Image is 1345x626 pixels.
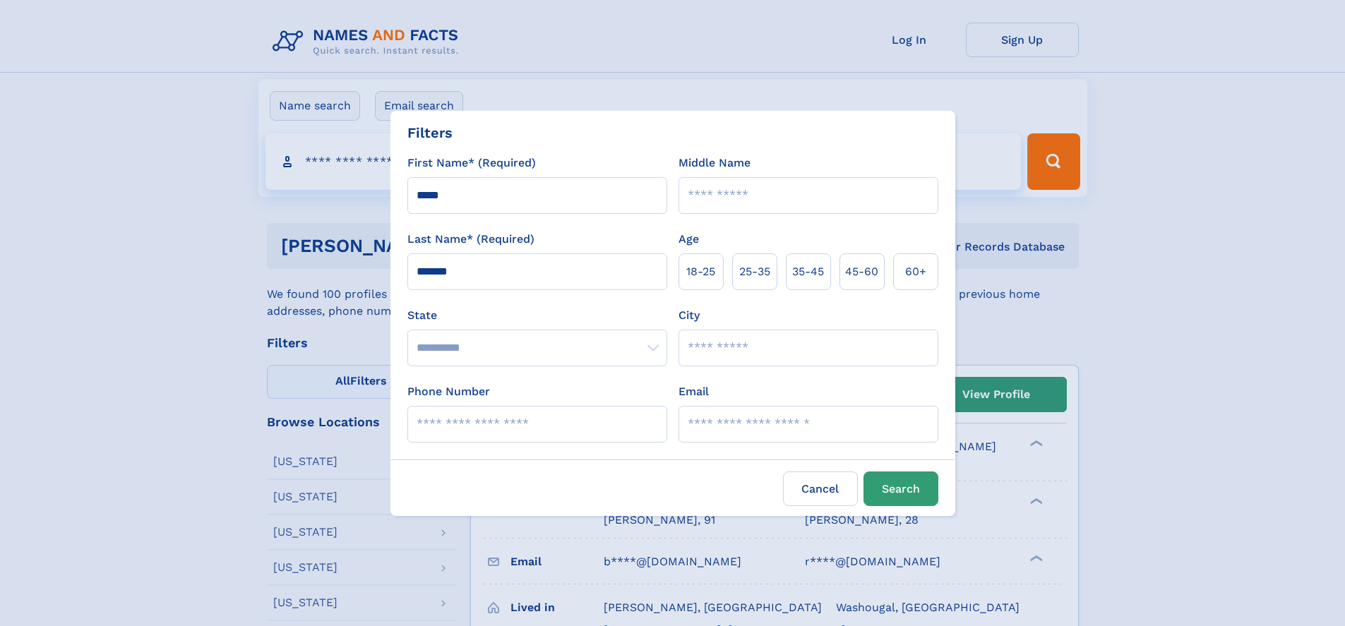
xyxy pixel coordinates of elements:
[407,307,667,324] label: State
[792,263,824,280] span: 35‑45
[679,307,700,324] label: City
[905,263,926,280] span: 60+
[679,231,699,248] label: Age
[407,122,453,143] div: Filters
[686,263,715,280] span: 18‑25
[863,471,938,506] button: Search
[679,383,709,400] label: Email
[845,263,878,280] span: 45‑60
[679,155,751,171] label: Middle Name
[739,263,770,280] span: 25‑35
[783,471,858,506] label: Cancel
[407,383,490,400] label: Phone Number
[407,231,534,248] label: Last Name* (Required)
[407,155,536,171] label: First Name* (Required)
